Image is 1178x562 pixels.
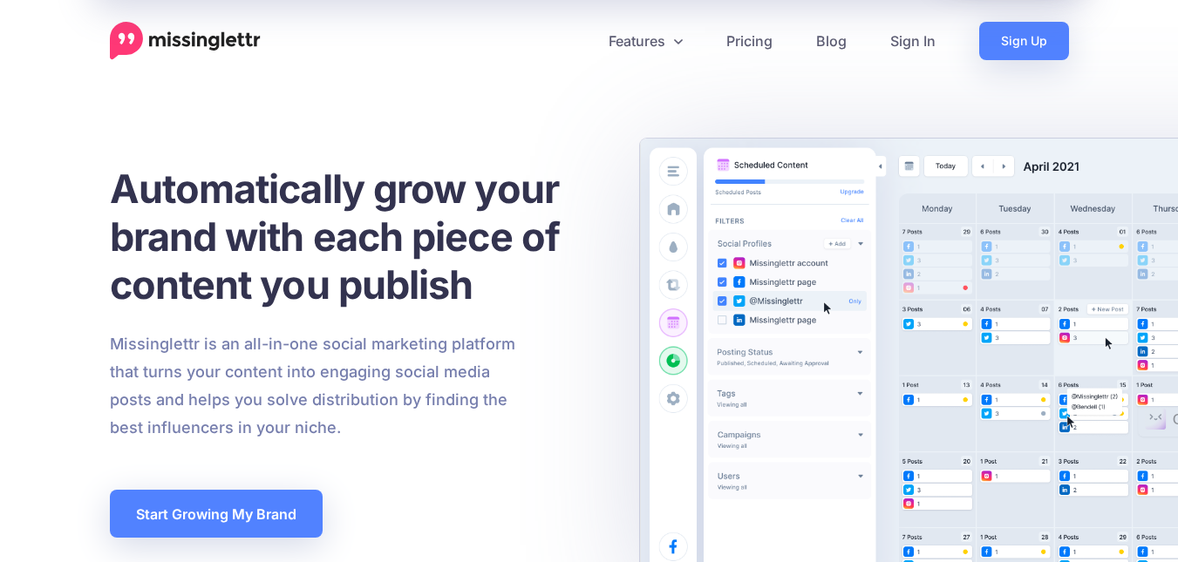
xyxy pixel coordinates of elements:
[705,22,794,60] a: Pricing
[110,490,323,538] a: Start Growing My Brand
[868,22,957,60] a: Sign In
[794,22,868,60] a: Blog
[587,22,705,60] a: Features
[979,22,1069,60] a: Sign Up
[110,165,603,308] h1: Automatically grow your brand with each piece of content you publish
[110,22,261,60] a: Home
[110,330,516,442] p: Missinglettr is an all-in-one social marketing platform that turns your content into engaging soc...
